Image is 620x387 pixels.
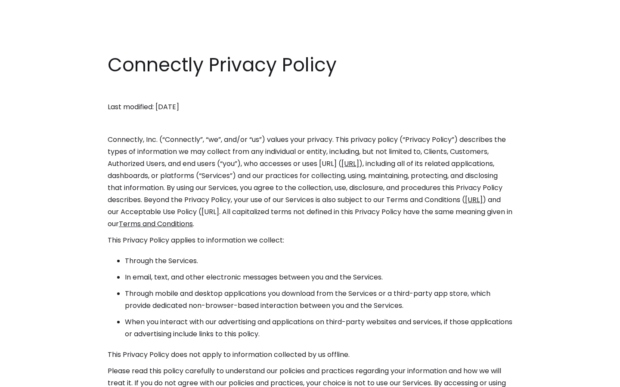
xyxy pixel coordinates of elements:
[108,85,512,97] p: ‍
[108,117,512,129] p: ‍
[108,349,512,361] p: This Privacy Policy does not apply to information collected by us offline.
[125,288,512,312] li: Through mobile and desktop applications you download from the Services or a third-party app store...
[17,372,52,384] ul: Language list
[108,234,512,246] p: This Privacy Policy applies to information we collect:
[125,316,512,340] li: When you interact with our advertising and applications on third-party websites and services, if ...
[108,134,512,230] p: Connectly, Inc. (“Connectly”, “we”, and/or “us”) values your privacy. This privacy policy (“Priva...
[119,219,193,229] a: Terms and Conditions
[341,159,359,169] a: [URL]
[125,271,512,283] li: In email, text, and other electronic messages between you and the Services.
[108,52,512,78] h1: Connectly Privacy Policy
[108,101,512,113] p: Last modified: [DATE]
[125,255,512,267] li: Through the Services.
[9,371,52,384] aside: Language selected: English
[465,195,483,205] a: [URL]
